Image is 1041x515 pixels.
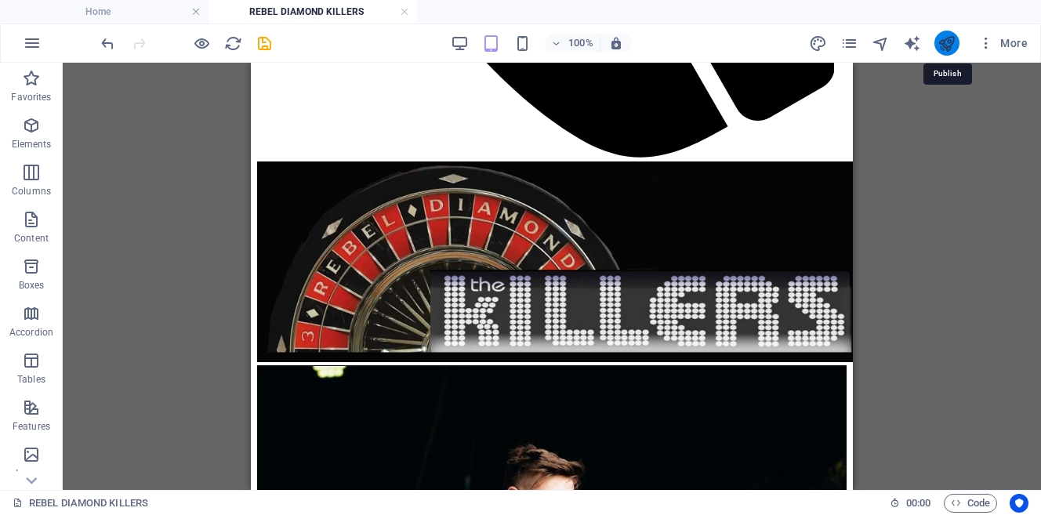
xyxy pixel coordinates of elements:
i: Design (Ctrl+Alt+Y) [809,34,827,53]
button: design [809,34,828,53]
p: Boxes [19,279,45,292]
p: Favorites [11,91,51,103]
i: AI Writer [903,34,921,53]
button: undo [98,34,117,53]
button: reload [223,34,242,53]
span: Code [951,494,990,513]
button: Usercentrics [1010,494,1028,513]
p: Content [14,232,49,245]
a: Click to cancel selection. Double-click to open Pages [13,494,148,513]
p: Elements [12,138,52,151]
button: pages [840,34,859,53]
p: Tables [17,373,45,386]
i: Undo: Change video (Ctrl+Z) [99,34,117,53]
button: More [972,31,1034,56]
i: Reload page [224,34,242,53]
button: text_generator [903,34,922,53]
button: navigator [872,34,890,53]
h6: Session time [890,494,931,513]
i: Navigator [872,34,890,53]
p: Features [13,420,50,433]
p: Images [16,467,48,480]
p: Columns [12,185,51,198]
button: Code [944,494,997,513]
span: More [978,35,1028,51]
button: 100% [545,34,600,53]
h6: 100% [568,34,593,53]
span: 00 00 [906,494,930,513]
button: publish [934,31,959,56]
span: : [917,497,919,509]
i: Pages (Ctrl+Alt+S) [840,34,858,53]
i: On resize automatically adjust zoom level to fit chosen device. [609,36,623,50]
h4: REBEL DIAMOND KILLERS [209,3,417,20]
button: save [255,34,274,53]
p: Accordion [9,326,53,339]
